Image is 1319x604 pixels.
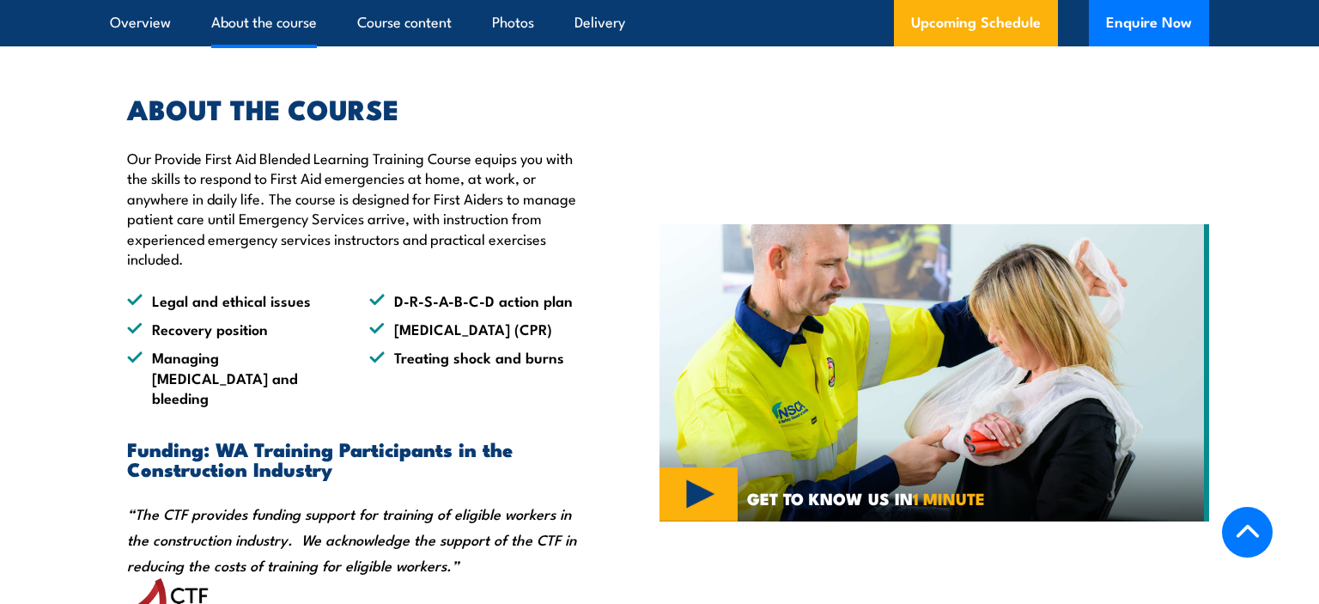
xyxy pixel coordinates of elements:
[127,290,338,310] li: Legal and ethical issues
[369,319,580,339] li: [MEDICAL_DATA] (CPR)
[659,224,1209,522] img: Website Video Tile (2)
[369,290,580,310] li: D-R-S-A-B-C-D action plan
[747,491,985,506] span: GET TO KNOW US IN
[369,347,580,407] li: Treating shock and burns
[127,148,580,268] p: Our Provide First Aid Blended Learning Training Course equips you with the skills to respond to F...
[127,347,338,407] li: Managing [MEDICAL_DATA] and bleeding
[127,96,580,120] h2: ABOUT THE COURSE
[127,319,338,339] li: Recovery position
[127,439,580,479] h3: Funding: WA Training Participants in the Construction Industry
[913,485,985,510] strong: 1 MINUTE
